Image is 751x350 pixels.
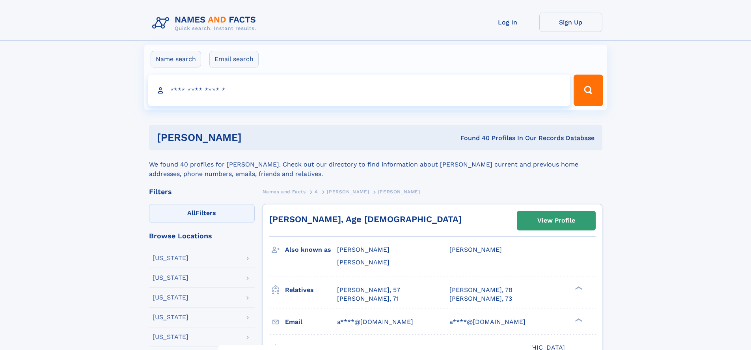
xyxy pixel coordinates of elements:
[449,294,512,303] a: [PERSON_NAME], 73
[153,275,188,281] div: [US_STATE]
[315,187,318,197] a: A
[517,211,595,230] a: View Profile
[476,13,539,32] a: Log In
[378,189,420,195] span: [PERSON_NAME]
[263,187,306,197] a: Names and Facts
[149,204,255,223] label: Filters
[285,283,337,297] h3: Relatives
[573,285,583,290] div: ❯
[337,286,400,294] a: [PERSON_NAME], 57
[149,150,602,179] div: We found 40 profiles for [PERSON_NAME]. Check out our directory to find information about [PERSON...
[574,75,603,106] button: Search Button
[269,214,462,224] a: [PERSON_NAME], Age [DEMOGRAPHIC_DATA]
[327,187,369,197] a: [PERSON_NAME]
[573,317,583,322] div: ❯
[285,243,337,256] h3: Also known as
[537,211,575,230] div: View Profile
[337,294,399,303] a: [PERSON_NAME], 71
[153,255,188,261] div: [US_STATE]
[149,232,255,240] div: Browse Locations
[209,51,259,67] label: Email search
[337,258,389,266] span: [PERSON_NAME]
[153,294,188,301] div: [US_STATE]
[153,314,188,320] div: [US_STATE]
[539,13,602,32] a: Sign Up
[351,134,594,142] div: Found 40 Profiles In Our Records Database
[449,246,502,253] span: [PERSON_NAME]
[153,334,188,340] div: [US_STATE]
[157,133,351,142] h1: [PERSON_NAME]
[285,315,337,329] h3: Email
[187,209,196,217] span: All
[148,75,570,106] input: search input
[315,189,318,195] span: A
[337,246,389,253] span: [PERSON_NAME]
[149,188,255,195] div: Filters
[151,51,201,67] label: Name search
[449,286,512,294] a: [PERSON_NAME], 78
[327,189,369,195] span: [PERSON_NAME]
[149,13,263,34] img: Logo Names and Facts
